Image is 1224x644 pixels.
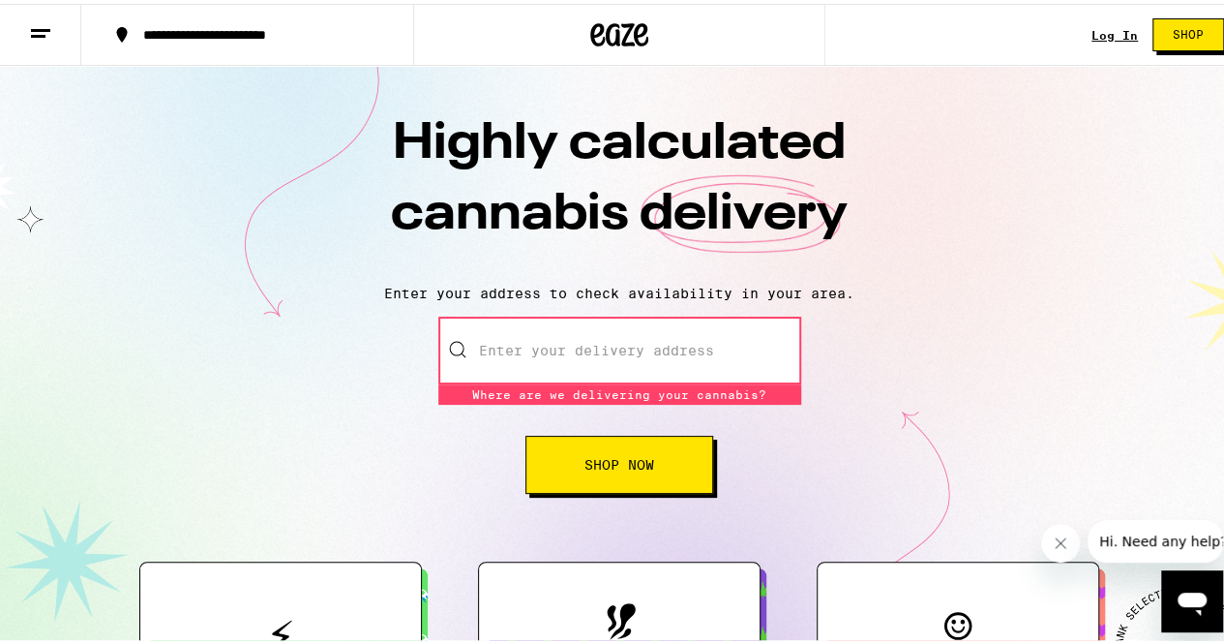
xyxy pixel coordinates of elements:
[19,282,1219,297] p: Enter your address to check availability in your area.
[584,454,654,468] span: Shop Now
[1091,25,1138,38] a: Log In
[1152,15,1224,47] button: Shop
[1173,25,1204,37] span: Shop
[1088,516,1223,559] iframe: Message from company
[281,106,958,266] h1: Highly calculated cannabis delivery
[525,432,713,490] button: Shop Now
[12,14,139,29] span: Hi. Need any help?
[438,313,801,381] input: Enter your delivery address
[438,381,801,401] div: Where are we delivering your cannabis?
[1161,567,1223,629] iframe: Button to launch messaging window
[1041,520,1080,559] iframe: Close message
